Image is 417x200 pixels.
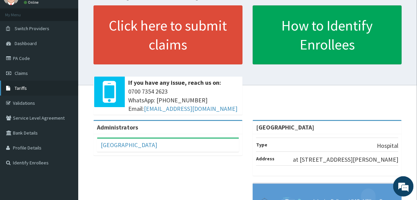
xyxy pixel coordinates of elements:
[15,85,27,91] span: Tariffs
[39,58,94,126] span: We're online!
[94,5,243,64] a: Click here to submit claims
[256,142,267,148] b: Type
[256,123,314,131] strong: [GEOGRAPHIC_DATA]
[377,141,398,150] p: Hospital
[101,141,157,149] a: [GEOGRAPHIC_DATA]
[128,79,221,86] b: If you have any issue, reach us on:
[35,38,114,47] div: Chat with us now
[15,70,28,76] span: Claims
[15,25,49,32] span: Switch Providers
[128,87,239,113] span: 0700 7354 2623 WhatsApp: [PHONE_NUMBER] Email:
[15,40,37,46] span: Dashboard
[293,155,398,164] p: at [STREET_ADDRESS][PERSON_NAME]
[144,105,237,113] a: [EMAIL_ADDRESS][DOMAIN_NAME]
[3,131,130,154] textarea: Type your message and hit 'Enter'
[256,156,274,162] b: Address
[112,3,128,20] div: Minimize live chat window
[97,123,138,131] b: Administrators
[253,5,402,64] a: How to Identify Enrollees
[13,34,28,51] img: d_794563401_company_1708531726252_794563401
